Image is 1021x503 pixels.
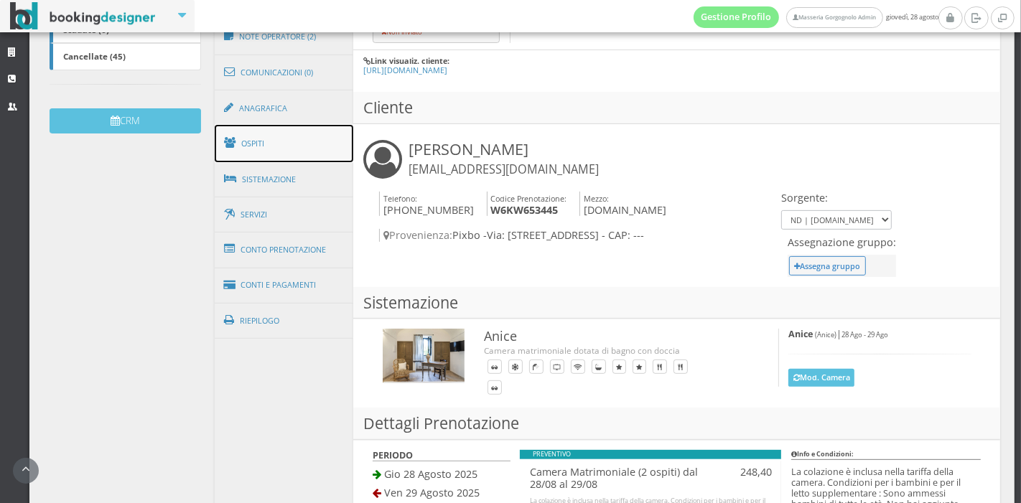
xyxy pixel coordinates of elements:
h4: [DOMAIN_NAME] [579,192,666,217]
small: (Anice) [815,330,836,339]
h4: Pixbo - [379,229,778,241]
small: Mezzo: [584,193,609,204]
h5: | [788,329,971,339]
h3: Sistemazione [353,287,1000,319]
a: [URL][DOMAIN_NAME] [363,65,447,75]
a: Gestione Profilo [694,6,780,28]
h4: [PHONE_NUMBER] [379,192,474,217]
small: Codice Prenotazione: [490,193,567,204]
h3: Anice [484,329,749,344]
b: Anice [788,328,813,340]
b: Scadute (0) [63,24,109,35]
b: PERIODO [373,449,413,461]
span: Provenienza: [383,228,452,242]
span: giovedì, 28 agosto [694,6,938,28]
button: CRM [50,108,201,133]
small: Telefono: [383,193,417,204]
a: Riepilogo [215,302,354,339]
span: Via: [STREET_ADDRESS] [487,228,599,242]
div: Camera matrimoniale dotata di bagno con doccia [484,344,749,357]
small: [EMAIL_ADDRESS][DOMAIN_NAME] [409,161,599,177]
a: Conti e Pagamenti [215,267,354,304]
a: Note Operatore (2) [215,18,354,55]
a: Anagrafica [215,90,354,127]
div: PREVENTIVO [520,450,781,459]
span: Ven 29 Agosto 2025 [384,486,480,499]
span: - CAP: --- [602,228,644,242]
a: Comunicazioni (0) [215,54,354,91]
img: BookingDesigner.com [10,2,156,30]
b: Link visualiz. cliente: [370,55,449,66]
a: Ospiti [215,125,354,162]
b: W6KW653445 [490,203,558,217]
h4: Sorgente: [781,192,892,204]
a: Sistemazione [215,161,354,198]
span: Gio 28 Agosto 2025 [384,467,477,481]
button: Assegna gruppo [789,256,866,276]
h3: Dettagli Prenotazione [353,408,1000,440]
a: Cancellate (45) [50,43,201,70]
button: Mod. Camera [788,369,854,387]
a: Masseria Gorgognolo Admin [786,7,882,28]
h4: Camera Matrimoniale (2 ospiti) dal 28/08 al 29/08 [530,466,707,491]
h3: [PERSON_NAME] [409,140,599,177]
small: 28 Ago - 29 Ago [841,330,888,339]
b: Info e Condizioni: [791,449,854,459]
img: c61cfc06592711ee9b0b027e0800ecac.jpg [383,329,465,383]
a: Servizi [215,197,354,233]
b: Cancellate (45) [63,50,126,62]
a: Conto Prenotazione [215,231,354,268]
h4: Assegnazione gruppo: [788,236,896,248]
h4: 248,40 [726,466,772,478]
h3: Cliente [353,92,1000,124]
